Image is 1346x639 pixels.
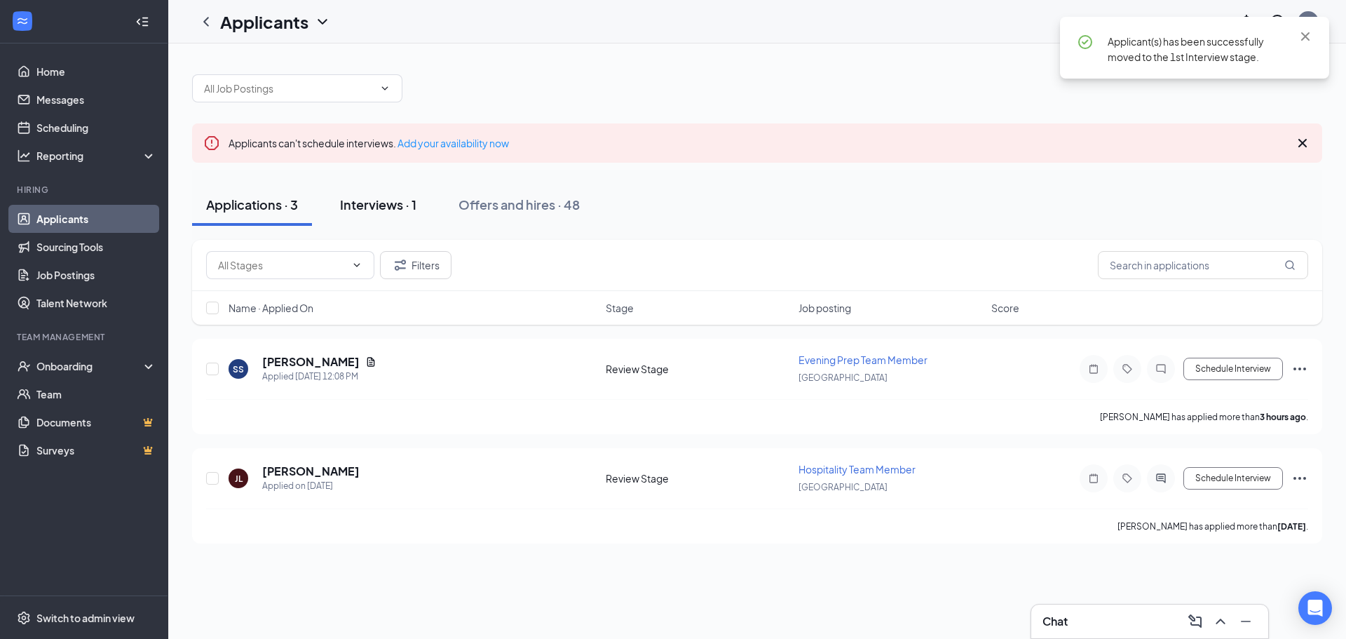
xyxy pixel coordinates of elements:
[1294,135,1311,152] svg: Cross
[206,196,298,213] div: Applications · 3
[262,370,376,384] div: Applied [DATE] 12:08 PM
[17,149,31,163] svg: Analysis
[351,260,362,271] svg: ChevronDown
[606,301,634,315] span: Stage
[36,58,156,86] a: Home
[1153,363,1169,375] svg: ChatInactive
[203,135,220,152] svg: Error
[17,359,31,373] svg: UserCheck
[798,354,927,366] span: Evening Prep Team Member
[1298,591,1332,625] div: Open Intercom Messenger
[262,479,360,493] div: Applied on [DATE]
[798,301,851,315] span: Job posting
[798,482,888,492] span: [GEOGRAPHIC_DATA]
[606,362,790,376] div: Review Stage
[392,257,409,274] svg: Filter
[1183,358,1283,380] button: Schedule Interview
[1235,610,1257,633] button: Minimize
[1291,361,1308,377] svg: Ellipses
[36,359,144,373] div: Onboarding
[17,611,31,625] svg: Settings
[1209,610,1232,633] button: ChevronUp
[218,257,346,273] input: All Stages
[36,261,156,289] a: Job Postings
[458,196,580,213] div: Offers and hires · 48
[17,184,154,196] div: Hiring
[36,149,157,163] div: Reporting
[1100,411,1308,423] p: [PERSON_NAME] has applied more than .
[379,83,390,94] svg: ChevronDown
[365,356,376,368] svg: Document
[36,380,156,408] a: Team
[1183,467,1283,490] button: Schedule Interview
[233,363,244,375] div: SS
[1291,470,1308,487] svg: Ellipses
[1277,521,1306,532] b: [DATE]
[36,114,156,142] a: Scheduling
[1077,34,1094,51] svg: CheckmarkCircle
[1085,363,1102,375] svg: Note
[229,301,313,315] span: Name · Applied On
[1238,13,1255,30] svg: Notifications
[36,611,135,625] div: Switch to admin view
[204,81,374,96] input: All Job Postings
[262,354,360,370] h5: [PERSON_NAME]
[1303,15,1314,27] div: KS
[1212,613,1229,630] svg: ChevronUp
[36,205,156,233] a: Applicants
[1269,13,1286,30] svg: QuestionInfo
[798,372,888,383] span: [GEOGRAPHIC_DATA]
[1108,35,1264,63] span: Applicant(s) has been successfully moved to the 1st Interview stage.
[36,289,156,317] a: Talent Network
[380,251,451,279] button: Filter Filters
[1260,412,1306,422] b: 3 hours ago
[1237,613,1254,630] svg: Minimize
[1153,473,1169,484] svg: ActiveChat
[1297,28,1314,45] svg: Cross
[135,15,149,29] svg: Collapse
[1119,363,1136,375] svg: Tag
[36,86,156,114] a: Messages
[36,408,156,436] a: DocumentsCrown
[229,137,509,149] span: Applicants can't schedule interviews.
[198,13,215,30] svg: ChevronLeft
[1098,251,1308,279] input: Search in applications
[15,14,29,28] svg: WorkstreamLogo
[17,331,154,343] div: Team Management
[1085,473,1102,484] svg: Note
[36,436,156,464] a: SurveysCrown
[262,464,360,479] h5: [PERSON_NAME]
[1284,260,1296,271] svg: MagnifyingGlass
[991,301,1019,315] span: Score
[397,137,509,149] a: Add your availability now
[340,196,416,213] div: Interviews · 1
[1187,613,1204,630] svg: ComposeMessage
[220,10,308,34] h1: Applicants
[235,473,243,485] div: JL
[36,233,156,261] a: Sourcing Tools
[1042,614,1068,629] h3: Chat
[314,13,331,30] svg: ChevronDown
[798,463,916,476] span: Hospitality Team Member
[1119,473,1136,484] svg: Tag
[1184,610,1206,633] button: ComposeMessage
[606,471,790,485] div: Review Stage
[1117,520,1308,532] p: [PERSON_NAME] has applied more than .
